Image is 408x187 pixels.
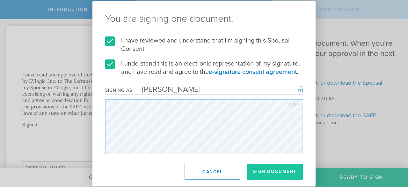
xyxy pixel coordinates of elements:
div: Signing as [105,88,132,93]
iframe: Chat Widget [376,137,408,168]
button: Cancel [185,164,240,180]
label: I have reviewed and understand that I'm signing this Spousal Consent [105,36,303,53]
button: Sign Document [247,164,303,180]
label: I understand this is an electronic representation of my signature, and have read and agree to the . [105,59,303,76]
ng-pluralize: You are signing one document. [105,14,303,24]
div: [PERSON_NAME] [132,85,200,94]
a: e-signature consent agreement [209,68,297,76]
